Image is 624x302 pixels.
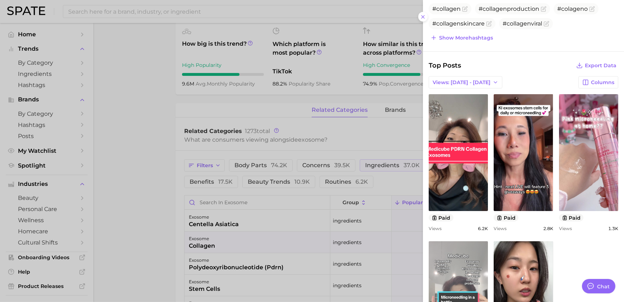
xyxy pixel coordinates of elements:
[429,76,502,88] button: Views: [DATE] - [DATE]
[543,226,553,231] span: 2.8k
[479,5,539,12] span: #collagenproduction
[585,63,616,69] span: Export Data
[439,35,493,41] span: Show more hashtags
[578,76,618,88] button: Columns
[494,214,518,221] button: paid
[462,6,468,12] button: Flag as miscategorized or irrelevant
[559,214,584,221] button: paid
[541,6,546,12] button: Flag as miscategorized or irrelevant
[429,33,495,43] button: Show morehashtags
[591,79,614,86] span: Columns
[589,6,595,12] button: Flag as miscategorized or irrelevant
[544,21,549,27] button: Flag as miscategorized or irrelevant
[429,60,461,70] span: Top Posts
[608,226,618,231] span: 1.3k
[559,226,572,231] span: Views
[432,20,485,27] span: #collagenskincare
[557,5,588,12] span: #colageno
[574,60,618,70] button: Export Data
[494,226,507,231] span: Views
[429,226,442,231] span: Views
[429,214,453,221] button: paid
[478,226,488,231] span: 6.2k
[432,5,461,12] span: #collagen
[433,79,490,86] span: Views: [DATE] - [DATE]
[503,20,542,27] span: #collagenviral
[486,21,492,27] button: Flag as miscategorized or irrelevant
